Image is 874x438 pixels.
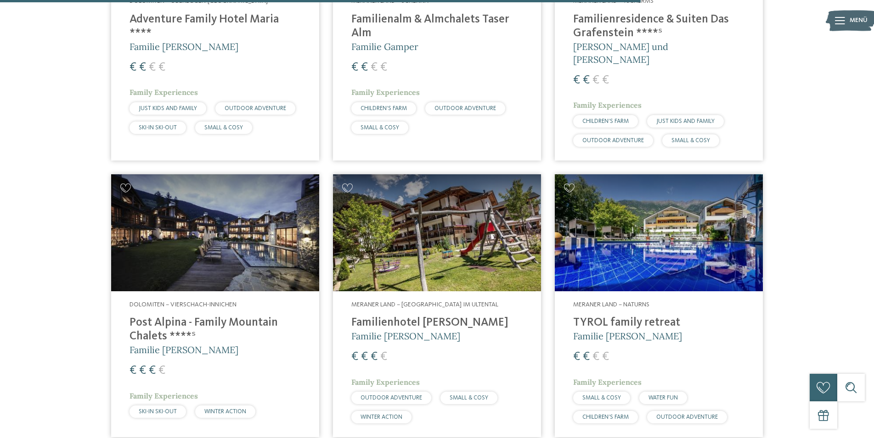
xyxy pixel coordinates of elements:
h4: TYROL family retreat [573,316,744,330]
span: € [602,351,609,363]
span: € [380,61,387,73]
span: € [158,365,165,377]
span: OUTDOOR ADVENTURE [225,105,286,111]
span: € [573,351,580,363]
h4: Familienhotel [PERSON_NAME] [351,316,523,330]
span: € [573,74,580,86]
span: Family Experiences [351,377,420,387]
h4: Post Alpina - Family Mountain Chalets ****ˢ [130,316,301,344]
span: SMALL & COSY [582,395,621,401]
span: CHILDREN’S FARM [582,118,629,124]
span: Familie Gamper [351,41,418,52]
span: Familie [PERSON_NAME] [573,330,682,342]
span: € [149,61,156,73]
h4: Adventure Family Hotel Maria **** [130,13,301,40]
span: € [130,61,136,73]
img: Post Alpina - Family Mountain Chalets ****ˢ [111,174,319,291]
span: € [583,74,590,86]
span: € [592,74,599,86]
span: € [583,351,590,363]
span: JUST KIDS AND FAMILY [656,118,715,124]
span: SKI-IN SKI-OUT [139,409,177,415]
span: € [139,365,146,377]
span: SMALL & COSY [450,395,488,401]
span: € [139,61,146,73]
a: Familienhotels gesucht? Hier findet ihr die besten! Meraner Land – Naturns TYROL family retreat F... [555,174,763,437]
span: Family Experiences [573,377,642,387]
span: € [371,61,378,73]
span: OUTDOOR ADVENTURE [582,138,644,144]
span: WATER FUN [648,395,678,401]
span: € [361,351,368,363]
span: € [380,351,387,363]
span: € [158,61,165,73]
a: Familienhotels gesucht? Hier findet ihr die besten! Meraner Land – [GEOGRAPHIC_DATA] im Ultental ... [333,174,541,437]
span: € [351,61,358,73]
span: Meraner Land – Naturns [573,301,649,308]
span: Family Experiences [351,88,420,97]
img: Familien Wellness Residence Tyrol **** [555,174,763,291]
span: OUTDOOR ADVENTURE [656,414,718,420]
span: € [592,351,599,363]
span: Family Experiences [130,88,198,97]
span: SMALL & COSY [361,125,399,131]
span: JUST KIDS AND FAMILY [139,105,197,111]
span: € [149,365,156,377]
span: CHILDREN’S FARM [361,105,407,111]
span: Familie [PERSON_NAME] [130,41,238,52]
span: € [130,365,136,377]
span: Family Experiences [130,391,198,400]
span: CHILDREN’S FARM [582,414,629,420]
span: OUTDOOR ADVENTURE [361,395,422,401]
span: SMALL & COSY [204,125,243,131]
span: SKI-IN SKI-OUT [139,125,177,131]
span: [PERSON_NAME] und [PERSON_NAME] [573,41,668,65]
span: € [371,351,378,363]
span: OUTDOOR ADVENTURE [434,105,496,111]
span: WINTER ACTION [204,409,246,415]
span: Family Experiences [573,100,642,110]
span: € [602,74,609,86]
h4: Familienresidence & Suiten Das Grafenstein ****ˢ [573,13,744,40]
span: Familie [PERSON_NAME] [130,344,238,355]
img: Familienhotels gesucht? Hier findet ihr die besten! [333,174,541,291]
h4: Familienalm & Almchalets Taser Alm [351,13,523,40]
span: € [361,61,368,73]
a: Familienhotels gesucht? Hier findet ihr die besten! Dolomiten – Vierschach-Innichen Post Alpina -... [111,174,319,437]
span: WINTER ACTION [361,414,402,420]
span: Familie [PERSON_NAME] [351,330,460,342]
span: € [351,351,358,363]
span: Meraner Land – [GEOGRAPHIC_DATA] im Ultental [351,301,498,308]
span: Dolomiten – Vierschach-Innichen [130,301,237,308]
span: SMALL & COSY [671,138,710,144]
